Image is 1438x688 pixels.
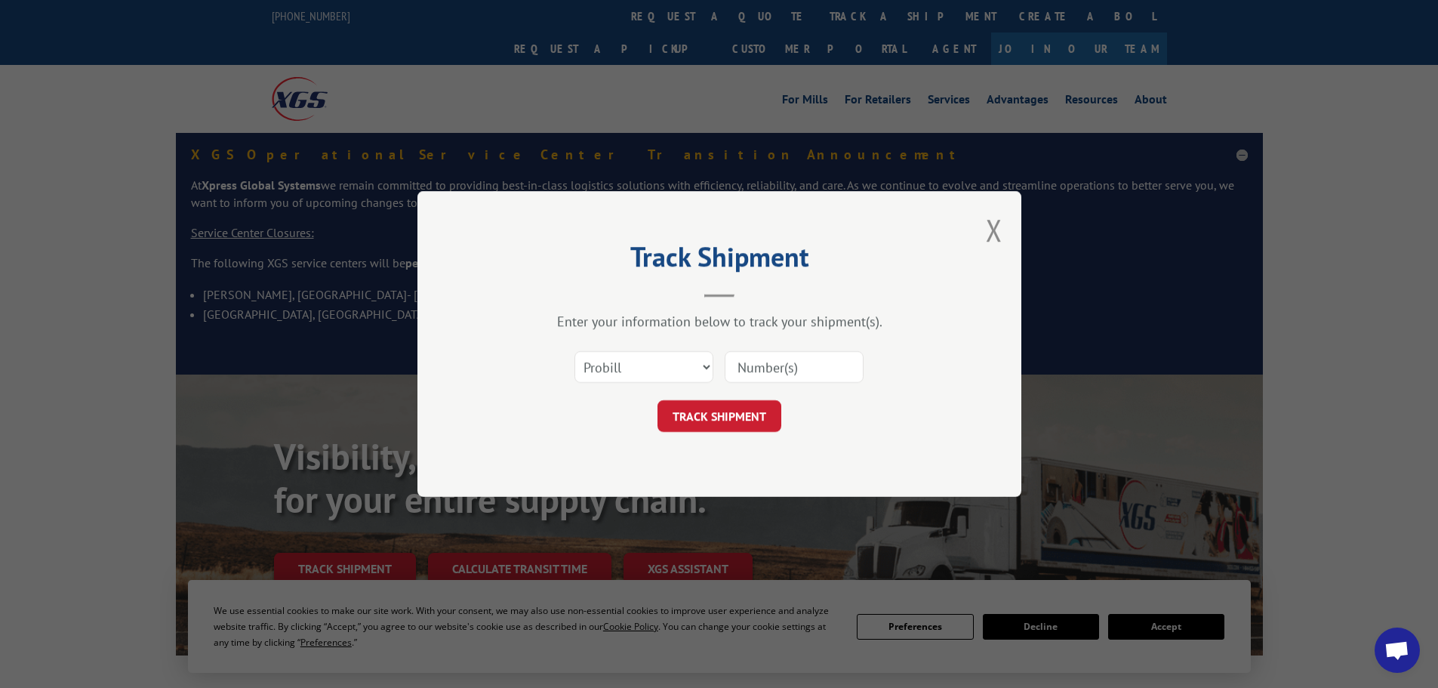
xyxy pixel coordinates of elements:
button: TRACK SHIPMENT [657,400,781,432]
h2: Track Shipment [493,246,946,275]
a: Open chat [1375,628,1420,673]
div: Enter your information below to track your shipment(s). [493,313,946,330]
button: Close modal [986,210,1002,250]
input: Number(s) [725,351,864,383]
